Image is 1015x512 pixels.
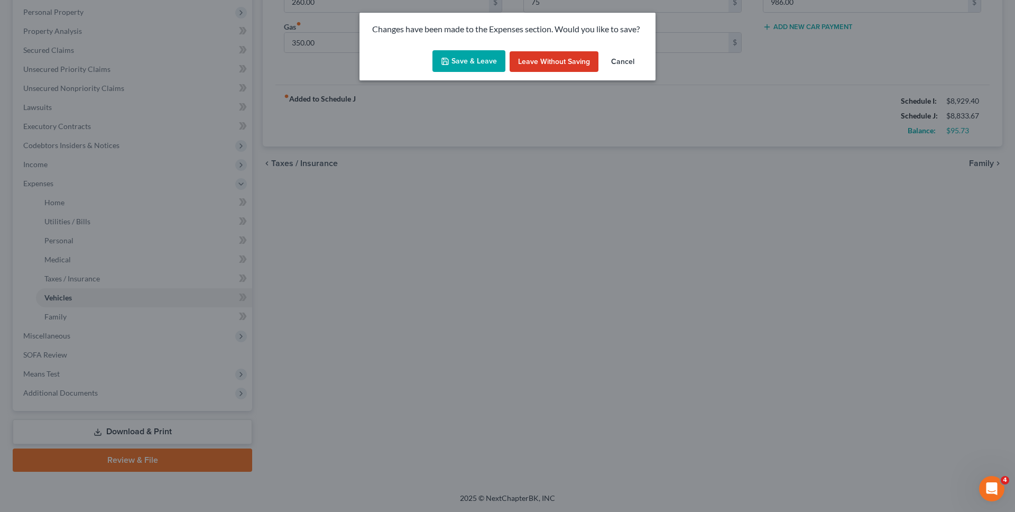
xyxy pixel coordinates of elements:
iframe: Intercom live chat [979,476,1004,501]
p: Changes have been made to the Expenses section. Would you like to save? [372,23,643,35]
span: 4 [1001,476,1009,484]
button: Leave without Saving [510,51,598,72]
button: Cancel [603,51,643,72]
button: Save & Leave [432,50,505,72]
